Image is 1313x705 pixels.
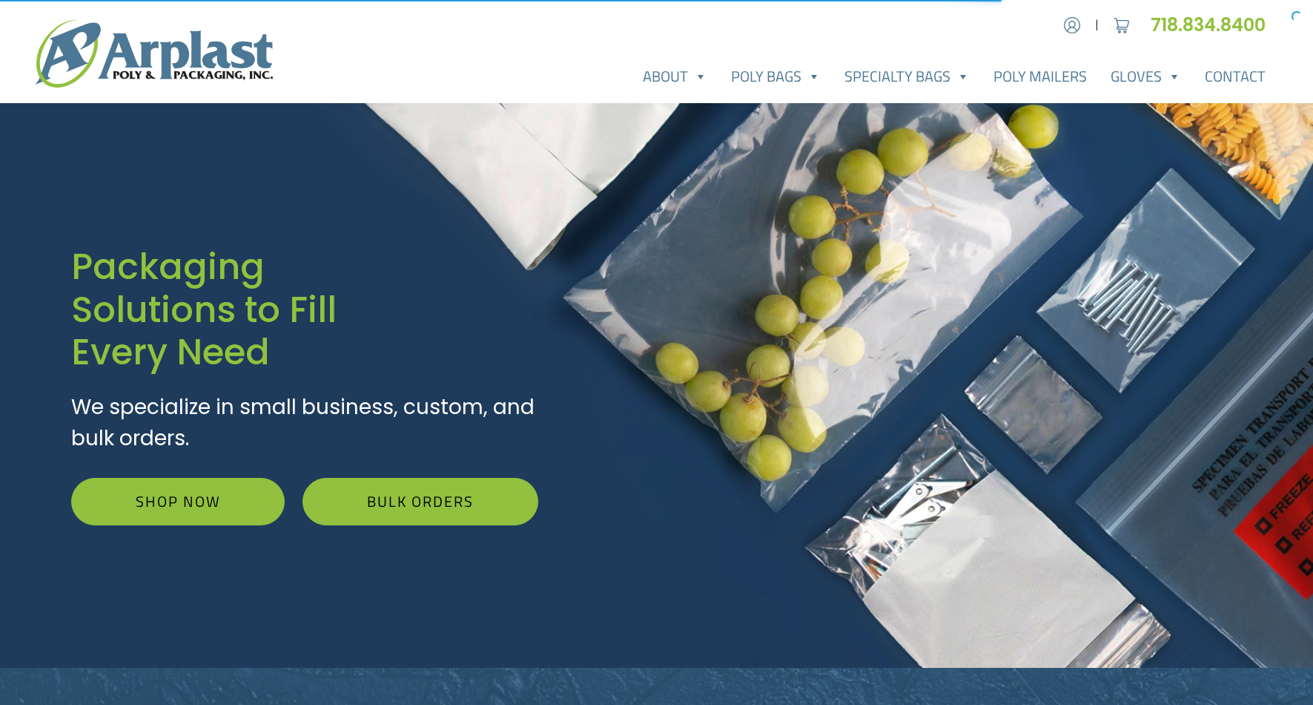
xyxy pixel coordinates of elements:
a: Gloves [1099,62,1193,91]
h1: Packaging Solutions to Fill Every Need [71,246,538,374]
p: We specialize in small business, custom, and bulk orders. [71,392,538,454]
img: logo [36,20,273,88]
a: Poly Mailers [982,62,1099,91]
span: | [1095,16,1099,34]
a: About [631,62,719,91]
a: Bulk Orders [302,478,538,525]
a: Poly Bags [719,62,833,91]
a: Specialty Bags [833,62,982,91]
a: 718.834.8400 [1151,13,1277,37]
a: Shop Now [71,478,285,525]
a: Contact [1193,62,1277,91]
